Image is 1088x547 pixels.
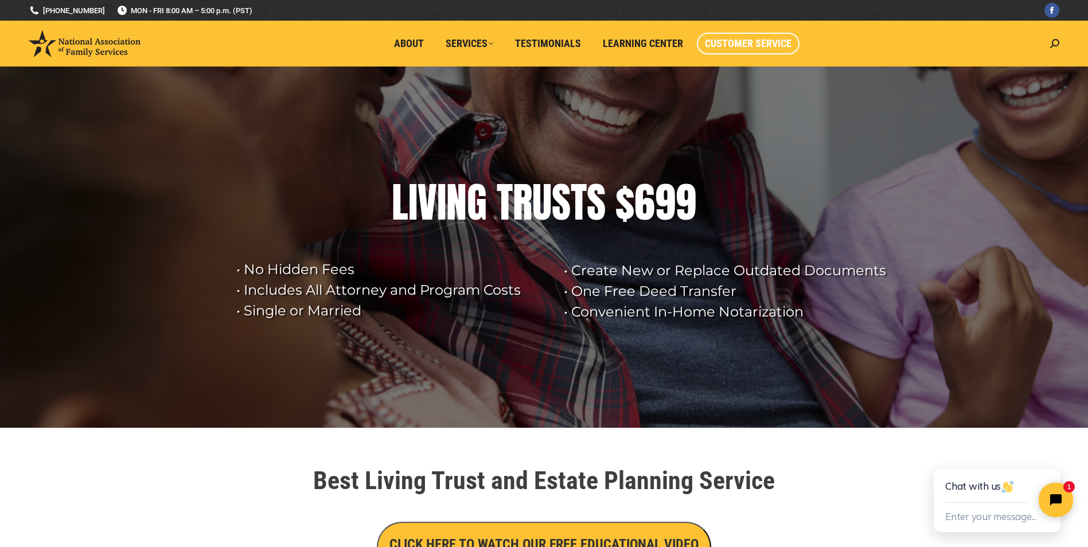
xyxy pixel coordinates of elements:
[467,179,487,225] div: G
[615,179,634,225] div: $
[564,260,896,322] rs-layer: • Create New or Replace Outdated Documents • One Free Deed Transfer • Convenient In-Home Notariza...
[908,432,1088,547] iframe: Tidio Chat
[515,37,581,50] span: Testimonials
[532,179,552,225] div: U
[497,179,513,225] div: T
[676,179,696,225] div: 9
[1044,3,1059,18] a: Facebook page opens in new window
[223,468,865,493] h1: Best Living Trust and Estate Planning Service
[418,179,437,225] div: V
[116,5,252,16] span: MON - FRI 8:00 AM – 5:00 p.m. (PST)
[29,30,141,57] img: National Association of Family Services
[394,37,424,50] span: About
[446,179,467,225] div: N
[507,33,589,54] a: Testimonials
[697,33,800,54] a: Customer Service
[236,259,549,321] rs-layer: • No Hidden Fees • Includes All Attorney and Program Costs • Single or Married
[392,179,408,225] div: L
[603,37,683,50] span: Learning Center
[634,179,655,225] div: 6
[29,5,105,16] a: [PHONE_NUMBER]
[552,179,571,225] div: S
[571,179,587,225] div: T
[655,179,676,225] div: 9
[705,37,791,50] span: Customer Service
[446,37,493,50] span: Services
[437,179,446,225] div: I
[386,33,432,54] a: About
[587,179,606,225] div: S
[408,179,418,225] div: I
[513,179,532,225] div: R
[595,33,691,54] a: Learning Center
